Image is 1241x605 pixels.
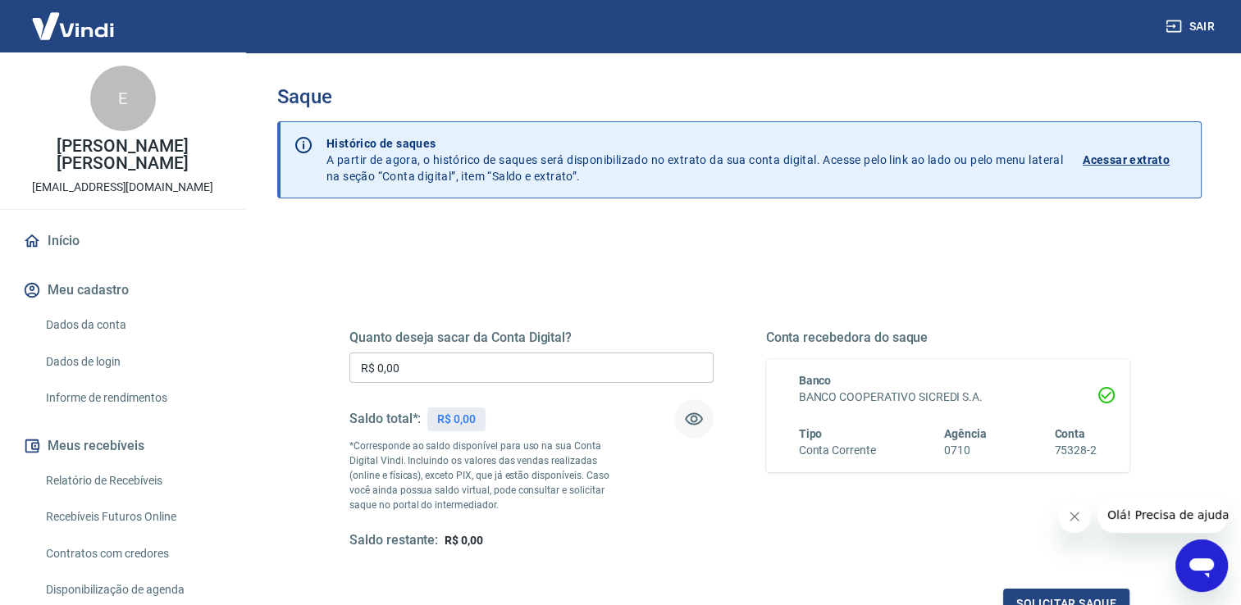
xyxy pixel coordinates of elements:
[326,135,1063,152] p: Histórico de saques
[445,534,483,547] span: R$ 0,00
[349,439,623,512] p: *Corresponde ao saldo disponível para uso na sua Conta Digital Vindi. Incluindo os valores das ve...
[13,138,232,172] p: [PERSON_NAME] [PERSON_NAME]
[32,179,213,196] p: [EMAIL_ADDRESS][DOMAIN_NAME]
[349,330,714,346] h5: Quanto deseja sacar da Conta Digital?
[39,537,226,571] a: Contratos com credores
[1175,539,1228,592] iframe: Botón para iniciar la ventana de mensajería
[766,330,1130,346] h5: Conta recebedora do saque
[277,85,1202,108] h3: Saque
[39,500,226,534] a: Recebíveis Futuros Online
[1162,11,1221,42] button: Sair
[326,135,1063,184] p: A partir de agora, o histórico de saques será disponibilizado no extrato da sua conta digital. Ac...
[1054,427,1085,440] span: Conta
[20,223,226,259] a: Início
[799,374,832,387] span: Banco
[39,345,226,379] a: Dados de login
[799,389,1097,406] h6: BANCO COOPERATIVO SICREDI S.A.
[944,427,987,440] span: Agência
[799,427,823,440] span: Tipo
[39,381,226,415] a: Informe de rendimentos
[1083,152,1170,168] p: Acessar extrato
[20,1,126,51] img: Vindi
[349,532,438,549] h5: Saldo restante:
[944,442,987,459] h6: 0710
[20,428,226,464] button: Meus recebíveis
[799,442,876,459] h6: Conta Corrente
[10,11,138,25] span: Olá! Precisa de ajuda?
[39,464,226,498] a: Relatório de Recebíveis
[1083,135,1188,184] a: Acessar extrato
[1054,442,1097,459] h6: 75328-2
[20,272,226,308] button: Meu cadastro
[1058,500,1091,533] iframe: Cerrar mensaje
[90,66,156,131] div: E
[1097,497,1228,533] iframe: Mensaje de la compañía
[349,411,421,427] h5: Saldo total*:
[39,308,226,342] a: Dados da conta
[437,411,476,428] p: R$ 0,00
